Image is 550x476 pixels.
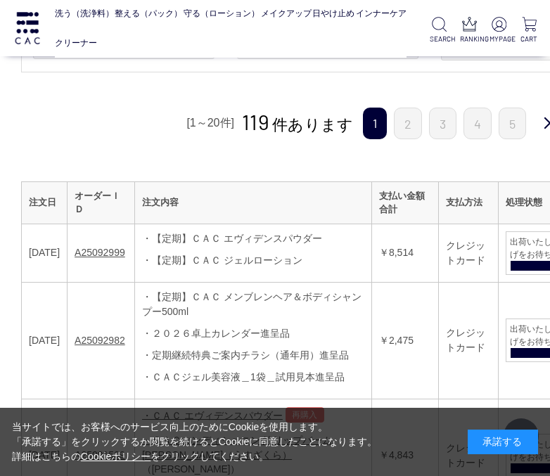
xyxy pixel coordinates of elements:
[463,108,492,139] a: 4
[55,28,97,58] a: クリーナー
[520,34,539,44] p: CART
[499,108,526,139] a: 5
[460,17,479,44] a: RANKING
[371,181,438,224] th: 支払い金額合計
[75,247,125,258] a: A25092999
[363,108,387,139] span: 1
[22,282,68,399] td: [DATE]
[520,17,539,44] a: CART
[22,181,68,224] th: 注文日
[439,181,499,224] th: 支払方法
[81,451,151,462] a: Cookieポリシー
[371,224,438,282] td: ￥8,514
[490,17,509,44] a: MYPAGE
[286,407,324,423] a: 再購入
[439,282,499,399] td: クレジットカード
[468,430,538,454] div: 承諾する
[142,231,364,246] div: ・【定期】ＣＡＣ エヴィデンスパウダー
[439,224,499,282] td: クレジットカード
[184,112,236,134] div: [1～20件]
[68,181,135,224] th: オーダーＩＤ
[490,34,509,44] p: MYPAGE
[142,290,364,319] div: ・【定期】ＣＡＣ メンブレンヘア＆ボディシャンプー500ml
[13,12,41,44] img: logo
[430,34,449,44] p: SEARCH
[142,370,364,385] div: ・ＣＡＣジェル美容液＿1袋＿試用見本進呈品
[371,282,438,399] td: ￥2,475
[22,224,68,282] td: [DATE]
[142,348,364,363] div: ・定期継続特典ご案内チラシ（通年用）進呈品
[142,253,364,268] div: ・【定期】ＣＡＣ ジェルローション
[429,108,456,139] a: 3
[12,420,378,464] div: 当サイトでは、お客様へのサービス向上のためにCookieを使用します。 「承諾する」をクリックするか閲覧を続けるとCookieに同意したことになります。 詳細はこちらの をクリックしてください。
[460,34,479,44] p: RANKING
[242,116,354,134] span: 件あります
[134,181,371,224] th: 注文内容
[394,108,422,139] a: 2
[75,335,125,346] a: A25092982
[430,17,449,44] a: SEARCH
[242,109,269,134] span: 119
[142,326,364,341] div: ・２０２６卓上カレンダー進呈品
